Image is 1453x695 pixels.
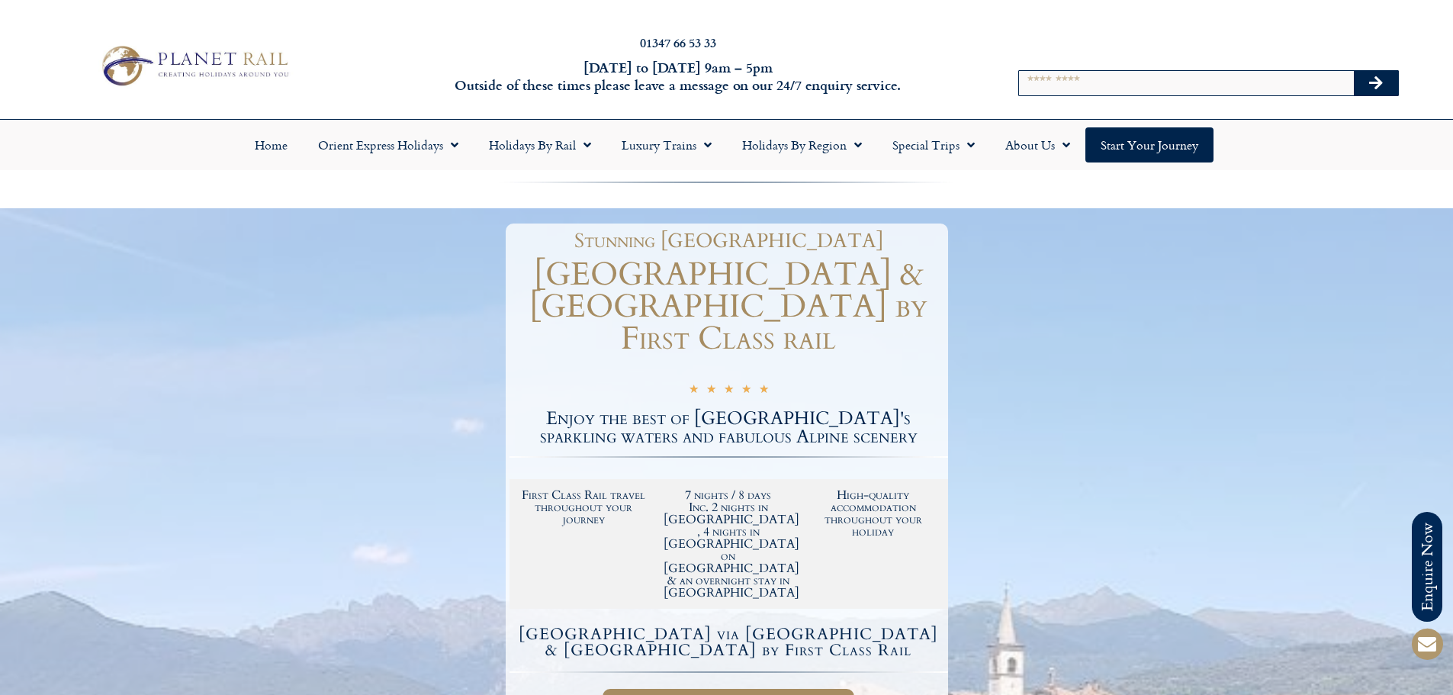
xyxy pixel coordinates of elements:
[8,127,1445,162] nav: Menu
[512,626,946,658] h4: [GEOGRAPHIC_DATA] via [GEOGRAPHIC_DATA] & [GEOGRAPHIC_DATA] by First Class Rail
[741,382,751,400] i: ★
[689,380,769,400] div: 5/5
[664,489,793,599] h2: 7 nights / 8 days Inc. 2 nights in [GEOGRAPHIC_DATA] , 4 nights in [GEOGRAPHIC_DATA] on [GEOGRAPH...
[1354,71,1398,95] button: Search
[474,127,606,162] a: Holidays by Rail
[510,259,948,355] h1: [GEOGRAPHIC_DATA] & [GEOGRAPHIC_DATA] by First Class rail
[606,127,727,162] a: Luxury Trains
[877,127,990,162] a: Special Trips
[391,59,965,95] h6: [DATE] to [DATE] 9am – 5pm Outside of these times please leave a message on our 24/7 enquiry serv...
[727,127,877,162] a: Holidays by Region
[759,382,769,400] i: ★
[517,231,940,251] h1: Stunning [GEOGRAPHIC_DATA]
[519,489,649,526] h2: First Class Rail travel throughout your journey
[1085,127,1214,162] a: Start your Journey
[724,382,734,400] i: ★
[689,382,699,400] i: ★
[706,382,716,400] i: ★
[640,34,716,51] a: 01347 66 53 33
[990,127,1085,162] a: About Us
[239,127,303,162] a: Home
[808,489,938,538] h2: High-quality accommodation throughout your holiday
[94,41,294,90] img: Planet Rail Train Holidays Logo
[303,127,474,162] a: Orient Express Holidays
[510,410,948,446] h2: Enjoy the best of [GEOGRAPHIC_DATA]'s sparkling waters and fabulous Alpine scenery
